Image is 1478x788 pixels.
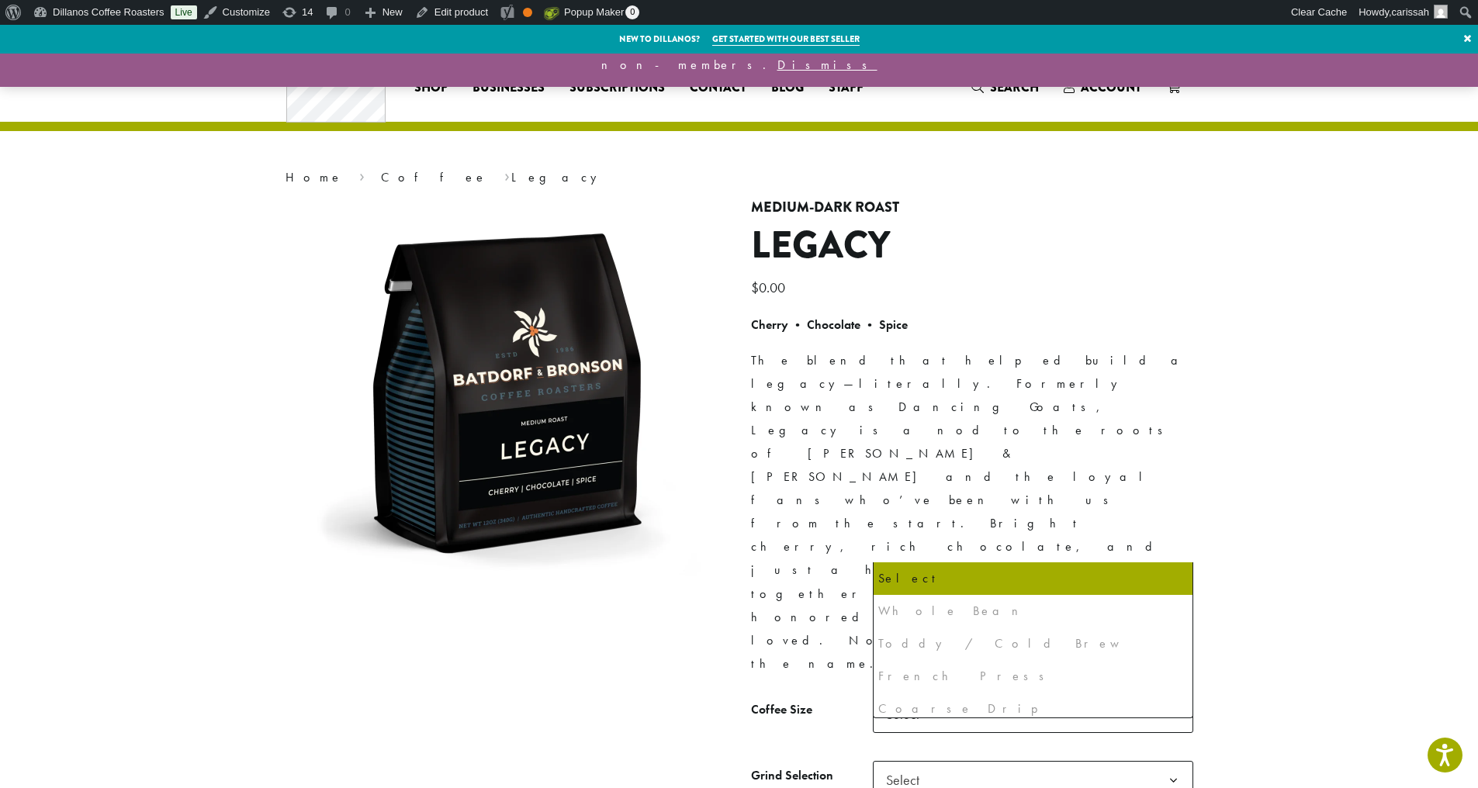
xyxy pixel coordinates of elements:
[359,163,365,187] span: ›
[286,168,1193,187] nav: Breadcrumb
[874,562,1192,595] li: Select
[751,199,1193,216] h4: Medium-Dark Roast
[712,33,860,46] a: Get started with our best seller
[751,765,873,787] label: Grind Selection
[878,697,1188,721] div: Coarse Drip
[751,699,873,721] label: Coffee Size
[402,75,460,100] a: Shop
[751,223,1193,268] h1: Legacy
[959,74,1051,100] a: Search
[569,78,665,98] span: Subscriptions
[381,169,487,185] a: Coffee
[414,78,448,98] span: Shop
[171,5,197,19] a: Live
[751,278,759,296] span: $
[878,632,1188,655] div: Toddy / Cold Brew
[816,75,876,100] a: Staff
[472,78,545,98] span: Businesses
[829,78,864,98] span: Staff
[990,78,1039,96] span: Search
[1392,6,1429,18] span: carissah
[625,5,639,19] span: 0
[751,316,908,333] b: Cherry • Chocolate • Spice
[1081,78,1141,96] span: Account
[878,665,1188,688] div: French Press
[1457,25,1478,53] a: ×
[751,349,1193,676] p: The blend that helped build a legacy—literally. Formerly known as Dancing Goats, Legacy is a nod ...
[771,78,804,98] span: Blog
[504,163,510,187] span: ›
[690,78,746,98] span: Contact
[777,57,877,73] a: Dismiss
[878,600,1188,623] div: Whole Bean
[286,169,343,185] a: Home
[751,278,789,296] bdi: 0.00
[523,8,532,17] div: OK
